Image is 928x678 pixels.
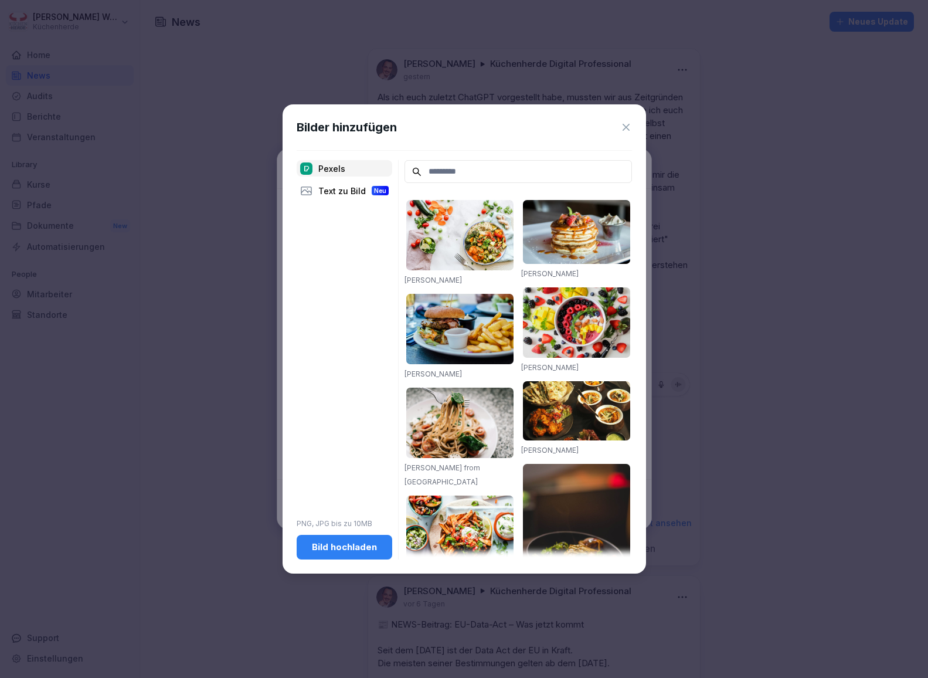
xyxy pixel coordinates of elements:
a: [PERSON_NAME] [404,276,462,284]
div: Pexels [297,160,392,177]
img: pexels-photo-376464.jpeg [523,200,630,264]
a: [PERSON_NAME] [521,363,579,372]
a: [PERSON_NAME] [521,446,579,455]
p: PNG, JPG bis zu 10MB [297,518,392,529]
img: pexels-photo-1099680.jpeg [523,287,630,358]
h1: Bilder hinzufügen [297,118,397,136]
div: Neu [372,186,389,195]
a: [PERSON_NAME] [404,369,462,378]
img: pexels.png [300,162,312,175]
img: pexels-photo-70497.jpeg [406,294,514,364]
img: pexels-photo-958545.jpeg [523,381,630,440]
img: pexels-photo-1279330.jpeg [406,388,514,458]
div: Bild hochladen [306,541,383,554]
div: Text zu Bild [297,182,392,199]
a: [PERSON_NAME] [521,269,579,278]
a: [PERSON_NAME] from [GEOGRAPHIC_DATA] [404,463,480,486]
img: pexels-photo-1640772.jpeg [406,496,514,575]
img: pexels-photo-1640777.jpeg [406,200,514,270]
img: pexels-photo-842571.jpeg [523,464,630,627]
button: Bild hochladen [297,535,392,560]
